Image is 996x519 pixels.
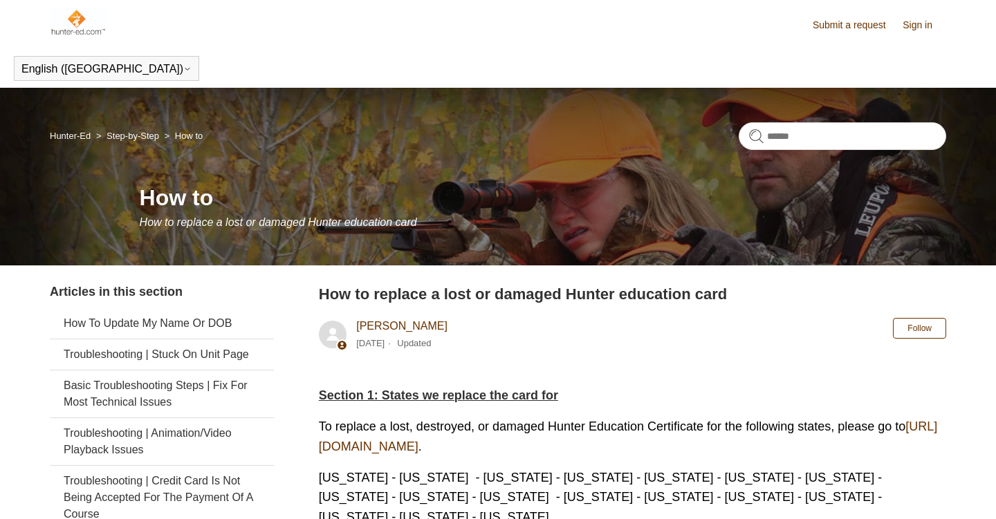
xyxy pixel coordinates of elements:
[50,370,274,417] a: Basic Troubleshooting Steps | Fix For Most Technical Issues
[162,131,203,141] li: How to
[140,216,417,228] span: How to replace a lost or damaged Hunter education card
[907,473,986,509] div: Chat Support
[903,18,946,32] a: Sign in
[21,63,192,75] button: English ([GEOGRAPHIC_DATA])
[319,388,558,402] span: Section 1: States we replace the card for
[50,339,274,370] a: Troubleshooting | Stuck On Unit Page
[50,285,183,299] span: Articles in this section
[813,18,900,32] a: Submit a request
[140,181,946,214] h1: How to
[93,131,162,141] li: Step-by-Step
[50,308,274,339] a: How To Update My Name Or DOB
[50,131,93,141] li: Hunter-Ed
[50,418,274,465] a: Troubleshooting | Animation/Video Playback Issues
[107,131,159,141] a: Step-by-Step
[739,122,946,150] input: Search
[319,283,946,305] h2: How to replace a lost or damaged Hunter education card
[319,419,938,453] span: To replace a lost, destroyed, or damaged Hunter Education Certificate for the following states, p...
[50,131,91,141] a: Hunter-Ed
[175,131,203,141] a: How to
[50,8,106,36] img: Hunter-Ed Help Center home page
[356,320,448,332] a: [PERSON_NAME]
[319,419,938,453] a: [URL][DOMAIN_NAME]
[893,318,946,339] button: Follow Article
[397,338,431,348] li: Updated
[356,338,385,348] time: 11/20/2023, 10:20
